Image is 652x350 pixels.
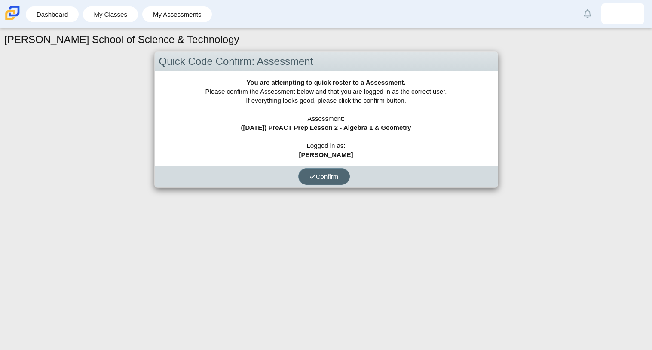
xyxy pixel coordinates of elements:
[4,32,239,47] h1: [PERSON_NAME] School of Science & Technology
[299,151,353,158] b: [PERSON_NAME]
[147,6,208,22] a: My Assessments
[298,168,350,185] button: Confirm
[578,4,597,23] a: Alerts
[30,6,74,22] a: Dashboard
[616,7,630,21] img: ardeena.wingo.gi0cUE
[601,3,644,24] a: ardeena.wingo.gi0cUE
[309,173,339,180] span: Confirm
[246,79,405,86] b: You are attempting to quick roster to a Assessment.
[155,71,498,166] div: Please confirm the Assessment below and that you are logged in as the correct user. If everything...
[3,16,21,23] a: Carmen School of Science & Technology
[3,4,21,22] img: Carmen School of Science & Technology
[155,52,498,72] div: Quick Code Confirm: Assessment
[241,124,411,131] b: ([DATE]) PreACT Prep Lesson 2 - Algebra 1 & Geometry
[87,6,134,22] a: My Classes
